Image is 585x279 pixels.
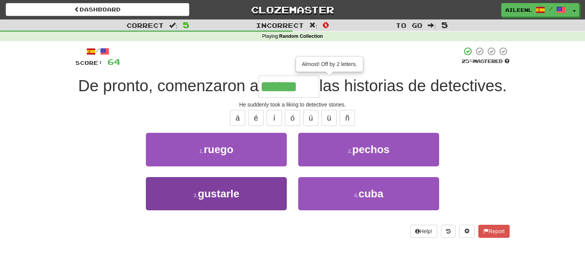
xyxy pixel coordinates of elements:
[352,144,390,155] span: pechos
[126,21,164,29] span: Correct
[75,47,120,56] div: /
[549,6,553,11] span: /
[478,225,510,238] button: Report
[298,177,439,210] button: 4.cuba
[396,21,422,29] span: To go
[303,110,318,126] button: ú
[298,133,439,166] button: 2.pechos
[309,22,318,29] span: :
[198,188,239,200] span: gustarle
[302,61,357,67] span: Almost! Off by 2 letters.
[319,77,507,95] span: las historias de detectives.
[107,57,120,66] span: 64
[358,188,383,200] span: cuba
[204,144,233,155] span: ruego
[75,60,103,66] span: Score:
[267,110,282,126] button: í
[248,110,264,126] button: é
[505,6,532,13] span: Aileenl
[428,22,436,29] span: :
[193,192,198,198] small: 3 .
[321,110,337,126] button: ü
[169,22,177,29] span: :
[146,133,287,166] button: 1.ruego
[323,20,329,29] span: 0
[410,225,437,238] button: Help!
[441,225,456,238] button: Round history (alt+y)
[183,20,189,29] span: 5
[348,148,352,154] small: 2 .
[256,21,304,29] span: Incorrect
[462,58,510,65] div: Mastered
[279,34,323,39] strong: Random Collection
[6,3,189,16] a: Dashboard
[78,77,259,95] span: De pronto, comenzaron a
[340,110,355,126] button: ñ
[201,3,384,16] a: Clozemaster
[146,177,287,210] button: 3.gustarle
[462,58,473,64] span: 25 %
[199,148,204,154] small: 1 .
[354,192,358,198] small: 4 .
[230,110,245,126] button: á
[501,3,570,17] a: Aileenl /
[75,101,510,108] div: He suddenly took a liking to detective stories.
[285,110,300,126] button: ó
[441,20,448,29] span: 5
